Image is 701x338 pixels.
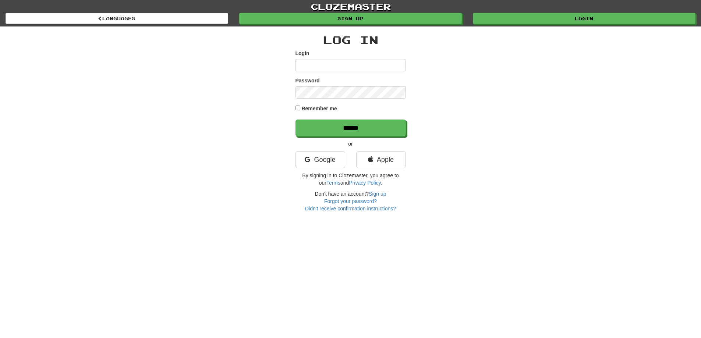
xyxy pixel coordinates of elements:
a: Terms [326,180,340,186]
label: Remember me [301,105,337,112]
a: Sign up [239,13,462,24]
a: Privacy Policy [349,180,380,186]
a: Sign up [369,191,386,197]
a: Didn't receive confirmation instructions? [305,206,396,211]
a: Languages [6,13,228,24]
a: Forgot your password? [324,198,377,204]
div: Don't have an account? [295,190,406,212]
h2: Log In [295,34,406,46]
a: Login [473,13,695,24]
p: By signing in to Clozemaster, you agree to our and . [295,172,406,186]
a: Google [295,151,345,168]
a: Apple [356,151,406,168]
label: Login [295,50,309,57]
label: Password [295,77,320,84]
p: or [295,140,406,147]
